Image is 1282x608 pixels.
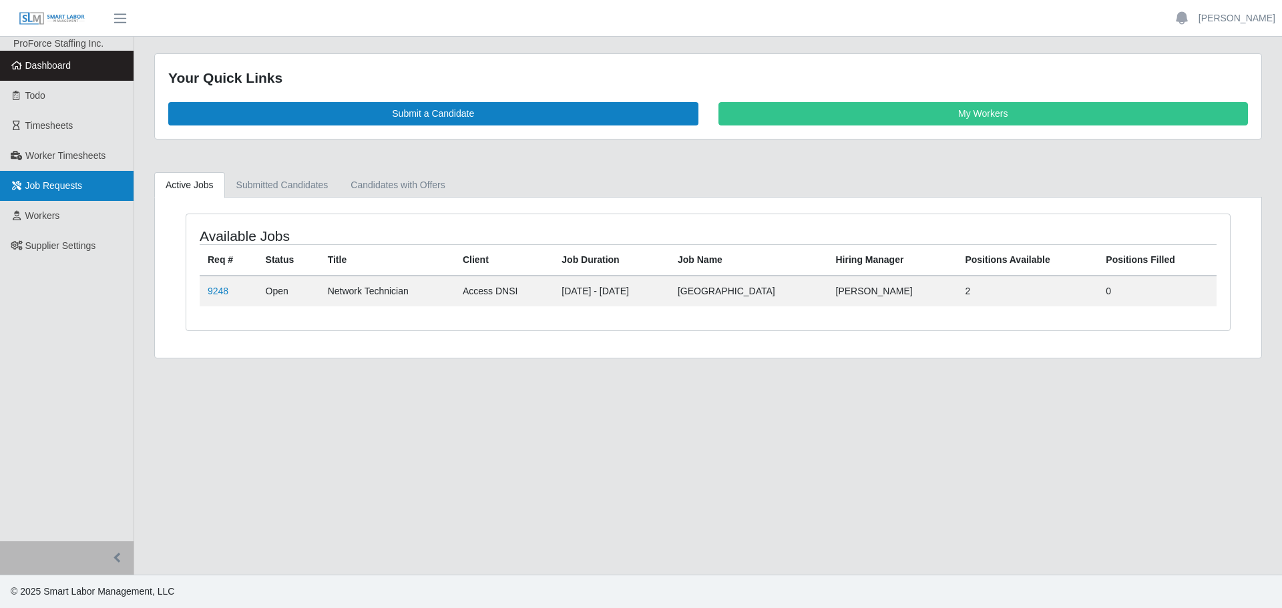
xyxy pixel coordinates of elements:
[554,244,670,276] th: Job Duration
[154,172,225,198] a: Active Jobs
[19,11,85,26] img: SLM Logo
[957,276,1098,306] td: 2
[25,240,96,251] span: Supplier Settings
[828,276,957,306] td: [PERSON_NAME]
[200,228,612,244] h4: Available Jobs
[25,180,83,191] span: Job Requests
[225,172,340,198] a: Submitted Candidates
[828,244,957,276] th: Hiring Manager
[258,244,320,276] th: Status
[258,276,320,306] td: Open
[339,172,456,198] a: Candidates with Offers
[1098,244,1217,276] th: Positions Filled
[25,150,105,161] span: Worker Timesheets
[25,120,73,131] span: Timesheets
[168,102,698,125] a: Submit a Candidate
[455,276,554,306] td: Access DNSI
[320,244,455,276] th: Title
[670,276,828,306] td: [GEOGRAPHIC_DATA]
[25,210,60,221] span: Workers
[554,276,670,306] td: [DATE] - [DATE]
[13,38,103,49] span: ProForce Staffing Inc.
[320,276,455,306] td: Network Technician
[25,90,45,101] span: Todo
[25,60,71,71] span: Dashboard
[168,67,1248,89] div: Your Quick Links
[200,244,258,276] th: Req #
[1098,276,1217,306] td: 0
[1199,11,1275,25] a: [PERSON_NAME]
[455,244,554,276] th: Client
[208,286,228,296] a: 9248
[670,244,828,276] th: Job Name
[718,102,1249,125] a: My Workers
[11,586,174,597] span: © 2025 Smart Labor Management, LLC
[957,244,1098,276] th: Positions Available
